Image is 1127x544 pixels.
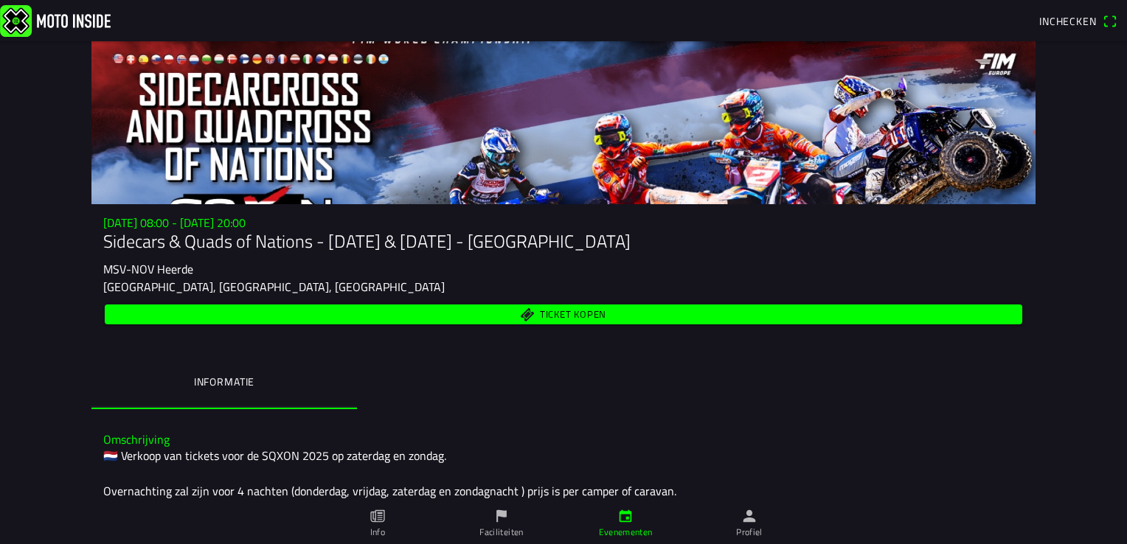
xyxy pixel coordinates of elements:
span: Ticket kopen [540,310,606,320]
h1: Sidecars & Quads of Nations - [DATE] & [DATE] - [GEOGRAPHIC_DATA] [103,231,1024,252]
h3: Omschrijving [103,433,1024,447]
ion-icon: vlag [493,508,510,524]
ion-icon: papier [370,508,386,524]
ion-label: Info [370,526,385,539]
span: Inchecken [1039,13,1097,29]
ion-icon: kalender [617,508,634,524]
ion-label: Faciliteiten [479,526,523,539]
ion-label: Evenementen [599,526,653,539]
ion-label: Informatie [194,374,254,390]
ion-text: [GEOGRAPHIC_DATA], [GEOGRAPHIC_DATA], [GEOGRAPHIC_DATA] [103,278,445,296]
ion-icon: persoon [741,508,757,524]
ion-text: MSV-NOV Heerde [103,260,193,278]
h3: [DATE] 08:00 - [DATE] 20:00 [103,216,1024,230]
ion-label: Profiel [736,526,763,539]
a: IncheckenQR-scanner [1032,8,1124,33]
